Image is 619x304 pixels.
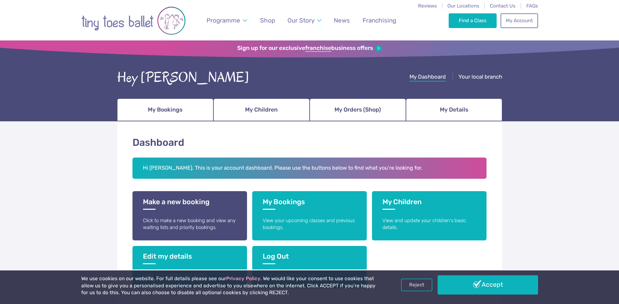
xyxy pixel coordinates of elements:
a: Sign up for our exclusivefranchisebusiness offers [237,45,382,52]
span: My Details [440,104,468,115]
a: My Account [501,13,538,28]
p: View your upcoming classes and previous bookings. [263,217,356,231]
span: Shop [260,17,275,24]
img: tiny toes ballet [81,4,186,37]
h3: My Bookings [263,198,356,210]
span: Our Story [287,17,315,24]
h1: Dashboard [132,136,487,150]
a: Shop [257,13,278,28]
a: Edit my details View and update your details. [132,246,247,288]
p: Click to make a new booking and view any waiting lists and priority bookings. [143,217,237,231]
span: Your local branch [458,73,502,80]
a: Your local branch [458,73,502,82]
h3: Make a new booking [143,198,237,210]
span: News [334,17,350,24]
span: Franchising [363,17,396,24]
p: View and update your children's basic details. [382,217,476,231]
h3: Edit my details [143,252,237,264]
a: My Orders (Shop) [310,99,406,121]
a: My Bookings [117,99,213,121]
span: My Bookings [148,104,182,115]
span: Programme [207,17,240,24]
a: Reviews [418,3,437,9]
a: My Children View and update your children's basic details. [372,191,487,240]
span: My Orders (Shop) [334,104,381,115]
a: Make a new booking Click to make a new booking and view any waiting lists and priority bookings. [132,191,247,240]
a: News [331,13,353,28]
div: Hey [PERSON_NAME] [117,68,249,88]
a: Find a Class [449,13,497,28]
a: My Children [213,99,310,121]
a: Our Locations [447,3,479,9]
h2: Hi [PERSON_NAME]. This is your account dashboard. Please use the buttons below to find what you'r... [132,158,487,179]
p: We use cookies on our website. For full details please see our . We would like your consent to us... [81,275,378,296]
a: My Details [406,99,502,121]
a: Log Out Click here to log out now. [252,246,367,288]
h3: My Children [382,198,476,210]
a: Franchising [359,13,399,28]
strong: franchise [305,45,331,52]
a: Accept [438,275,538,294]
a: Privacy Policy [226,276,260,281]
a: Programme [203,13,250,28]
a: Contact Us [490,3,516,9]
a: My Bookings View your upcoming classes and previous bookings. [252,191,367,240]
a: Reject [401,279,432,291]
span: My Children [245,104,278,115]
a: FAQs [526,3,538,9]
a: Our Story [284,13,324,28]
h3: Log Out [263,252,356,264]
